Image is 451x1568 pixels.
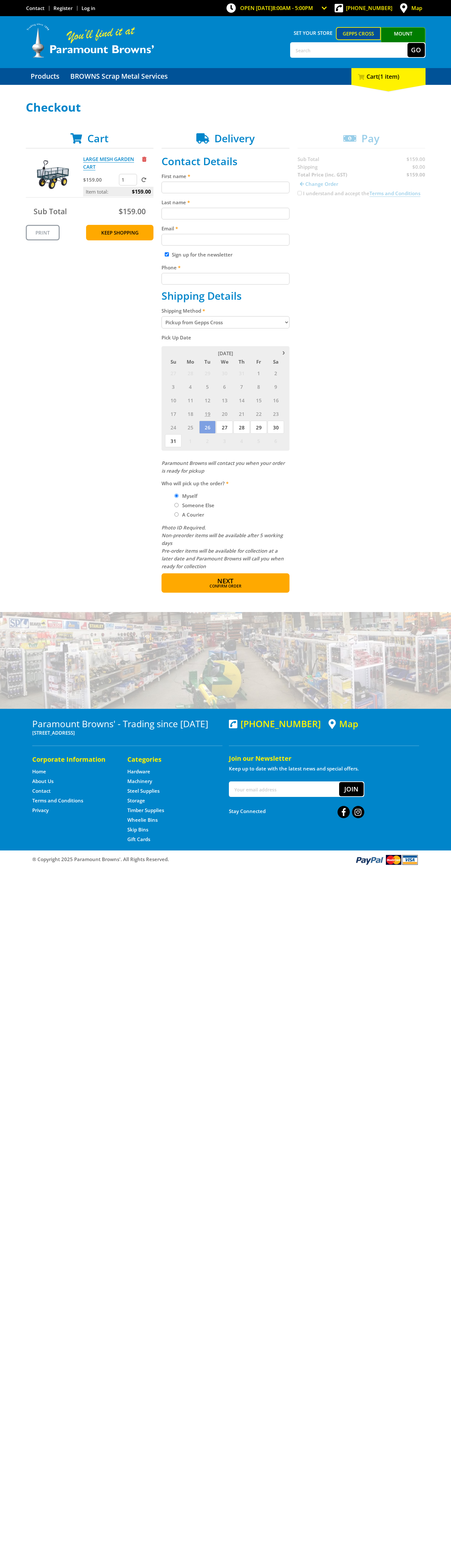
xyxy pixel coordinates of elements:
[381,27,426,52] a: Mount [PERSON_NAME]
[127,836,150,843] a: Go to the Gift Cards page
[291,43,407,57] input: Search
[32,807,49,814] a: Go to the Privacy page
[250,434,267,447] span: 5
[250,394,267,407] span: 15
[199,394,216,407] span: 12
[162,198,289,206] label: Last name
[172,251,232,258] label: Sign up for the newsletter
[290,27,336,39] span: Set your store
[217,577,233,585] span: Next
[218,350,233,357] span: [DATE]
[268,357,284,366] span: Sa
[165,367,181,379] span: 27
[162,573,289,593] button: Next Confirm order
[272,5,313,12] span: 8:00am - 5:00pm
[339,782,364,796] button: Join
[54,5,73,11] a: Go to the registration page
[216,367,233,379] span: 30
[34,206,67,216] span: Sub Total
[162,524,284,569] em: Photo ID Required. Non-preorder items will be available after 5 working days Pre-order items will...
[142,156,146,162] a: Remove from cart
[32,155,71,194] img: LARGE MESH GARDEN CART
[199,421,216,434] span: 26
[127,807,164,814] a: Go to the Timber Supplies page
[83,176,118,184] p: $159.00
[165,357,181,366] span: Su
[216,434,233,447] span: 3
[162,234,289,246] input: Please enter your email address.
[32,797,83,804] a: Go to the Terms and Conditions page
[162,273,289,285] input: Please enter your telephone number.
[250,357,267,366] span: Fr
[182,421,199,434] span: 25
[182,367,199,379] span: 28
[233,394,250,407] span: 14
[268,380,284,393] span: 9
[216,357,233,366] span: We
[32,729,222,737] p: [STREET_ADDRESS]
[32,788,51,794] a: Go to the Contact page
[336,27,381,40] a: Gepps Cross
[180,490,200,501] label: Myself
[182,357,199,366] span: Mo
[65,68,172,85] a: Go to the BROWNS Scrap Metal Services page
[165,434,181,447] span: 31
[250,407,267,420] span: 22
[216,407,233,420] span: 20
[268,407,284,420] span: 23
[162,155,289,167] h2: Contact Details
[82,5,95,11] a: Log in
[127,768,150,775] a: Go to the Hardware page
[229,719,321,729] div: [PHONE_NUMBER]
[216,421,233,434] span: 27
[127,778,152,785] a: Go to the Machinery page
[162,208,289,219] input: Please enter your last name.
[229,754,419,763] h5: Join our Newsletter
[250,380,267,393] span: 8
[32,778,54,785] a: Go to the About Us page
[355,854,419,866] img: PayPal, Mastercard, Visa accepted
[199,434,216,447] span: 2
[199,380,216,393] span: 5
[229,765,419,772] p: Keep up to date with the latest news and special offers.
[199,357,216,366] span: Tu
[233,367,250,379] span: 31
[250,421,267,434] span: 29
[162,172,289,180] label: First name
[233,357,250,366] span: Th
[214,131,255,145] span: Delivery
[233,421,250,434] span: 28
[87,131,109,145] span: Cart
[26,225,60,240] a: Print
[127,817,158,823] a: Go to the Wheelie Bins page
[233,380,250,393] span: 7
[127,755,210,764] h5: Categories
[162,225,289,232] label: Email
[174,503,179,507] input: Please select who will pick up the order.
[83,156,134,170] a: LARGE MESH GARDEN CART
[240,5,313,12] span: OPEN [DATE]
[199,407,216,420] span: 19
[182,380,199,393] span: 4
[165,380,181,393] span: 3
[162,460,285,474] em: Paramount Browns will contact you when your order is ready for pickup
[216,394,233,407] span: 13
[180,509,206,520] label: A Courier
[233,407,250,420] span: 21
[175,584,276,588] span: Confirm order
[229,803,364,819] div: Stay Connected
[182,394,199,407] span: 11
[378,73,399,80] span: (1 item)
[250,367,267,379] span: 1
[268,367,284,379] span: 2
[127,826,148,833] a: Go to the Skip Bins page
[165,394,181,407] span: 10
[174,512,179,517] input: Please select who will pick up the order.
[407,43,425,57] button: Go
[26,23,155,58] img: Paramount Browns'
[199,367,216,379] span: 29
[230,782,339,796] input: Your email address
[162,334,289,341] label: Pick Up Date
[26,854,426,866] div: ® Copyright 2025 Paramount Browns'. All Rights Reserved.
[127,788,160,794] a: Go to the Steel Supplies page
